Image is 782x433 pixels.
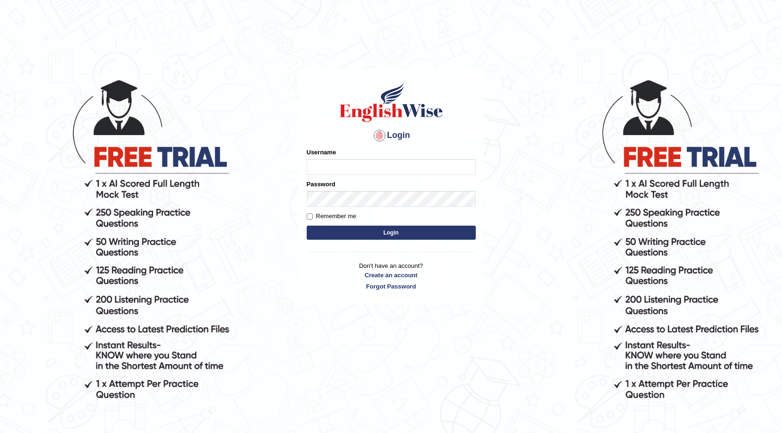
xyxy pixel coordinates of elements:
[307,148,336,157] label: Username
[307,180,335,189] label: Password
[338,81,445,123] img: Logo of English Wise sign in for intelligent practice with AI
[307,226,476,240] button: Login
[307,261,476,290] p: Don't have an account?
[307,212,356,221] label: Remember me
[307,271,476,280] a: Create an account
[307,128,476,143] h4: Login
[307,282,476,291] a: Forgot Password
[307,213,313,220] input: Remember me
